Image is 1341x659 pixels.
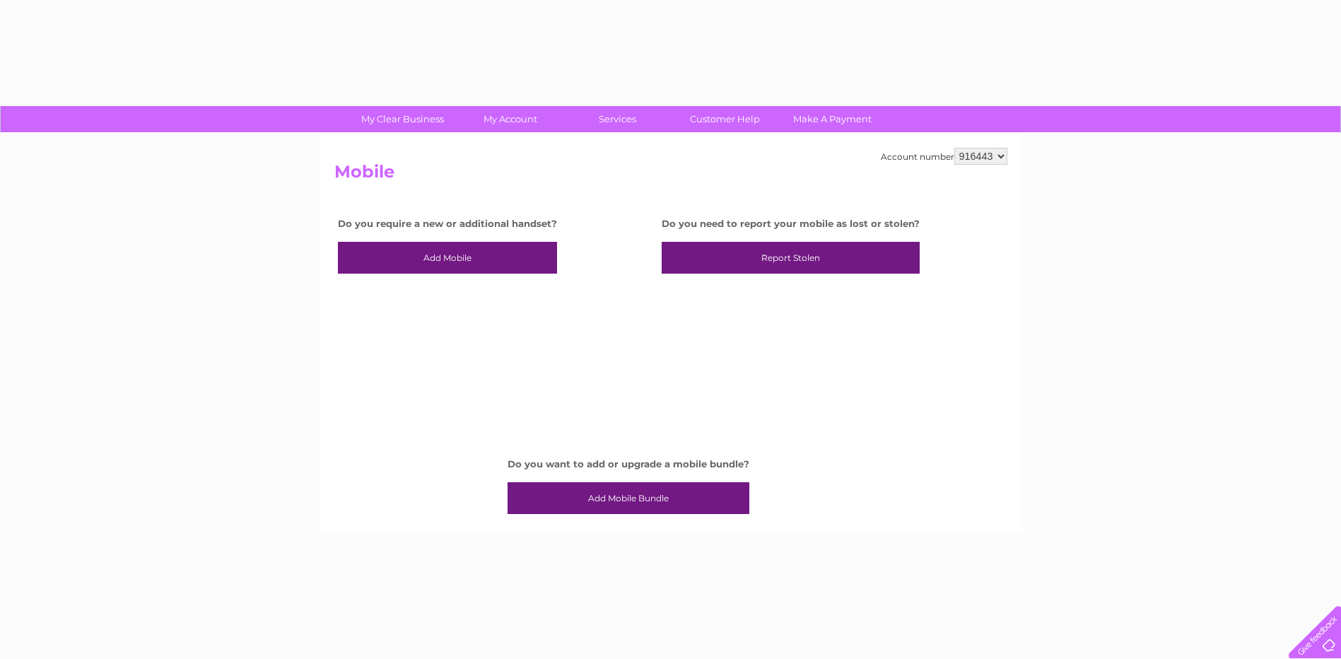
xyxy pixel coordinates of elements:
[334,162,1007,189] h2: Mobile
[774,106,891,132] a: Make A Payment
[338,242,557,274] a: Add Mobile
[338,218,557,229] h4: Do you require a new or additional handset?
[662,218,920,229] h4: Do you need to report your mobile as lost or stolen?
[667,106,783,132] a: Customer Help
[559,106,676,132] a: Services
[881,148,1007,165] div: Account number
[508,459,749,470] h4: Do you want to add or upgrade a mobile bundle?
[452,106,568,132] a: My Account
[344,106,461,132] a: My Clear Business
[508,482,749,515] a: Add Mobile Bundle
[662,242,920,274] a: Report Stolen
